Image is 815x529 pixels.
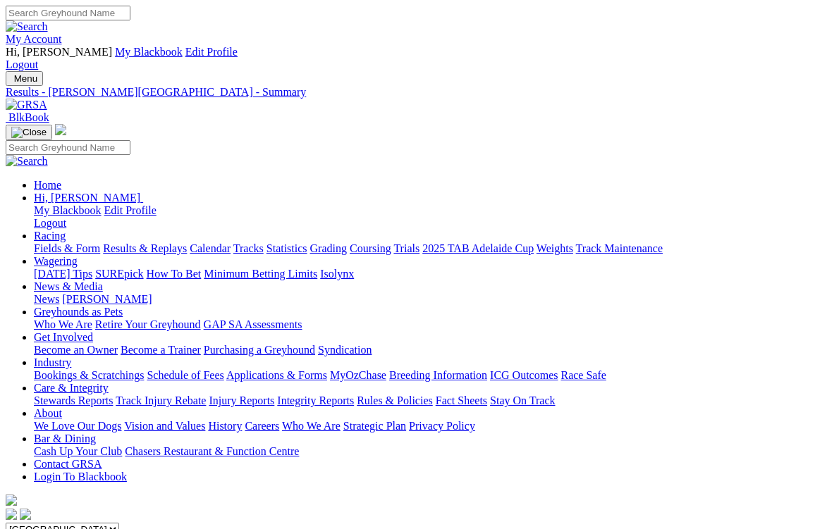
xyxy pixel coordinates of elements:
[34,242,100,254] a: Fields & Form
[34,394,113,406] a: Stewards Reports
[34,242,809,255] div: Racing
[537,242,573,254] a: Weights
[6,509,17,520] img: facebook.svg
[422,242,534,254] a: 2025 TAB Adelaide Cup
[14,73,37,84] span: Menu
[266,242,307,254] a: Statistics
[6,111,49,123] a: BlkBook
[121,344,201,356] a: Become a Trainer
[34,280,103,292] a: News & Media
[34,394,809,407] div: Care & Integrity
[34,420,809,432] div: About
[576,242,663,254] a: Track Maintenance
[6,46,809,71] div: My Account
[185,46,238,58] a: Edit Profile
[34,407,62,419] a: About
[245,420,279,432] a: Careers
[357,394,433,406] a: Rules & Policies
[282,420,341,432] a: Who We Are
[409,420,475,432] a: Privacy Policy
[95,268,143,280] a: SUREpick
[124,420,205,432] a: Vision and Values
[6,99,47,111] img: GRSA
[34,344,809,356] div: Get Involved
[34,192,143,204] a: Hi, [PERSON_NAME]
[55,124,66,135] img: logo-grsa-white.png
[34,204,809,230] div: Hi, [PERSON_NAME]
[320,268,354,280] a: Isolynx
[116,394,206,406] a: Track Injury Rebate
[560,369,606,381] a: Race Safe
[204,268,317,280] a: Minimum Betting Limits
[34,230,66,242] a: Racing
[104,204,157,216] a: Edit Profile
[330,369,386,381] a: MyOzChase
[34,445,122,457] a: Cash Up Your Club
[436,394,487,406] a: Fact Sheets
[6,46,112,58] span: Hi, [PERSON_NAME]
[6,20,48,33] img: Search
[34,192,140,204] span: Hi, [PERSON_NAME]
[103,242,187,254] a: Results & Replays
[350,242,391,254] a: Coursing
[62,293,152,305] a: [PERSON_NAME]
[34,293,809,306] div: News & Media
[6,494,17,506] img: logo-grsa-white.png
[209,394,274,406] a: Injury Reports
[204,318,302,330] a: GAP SA Assessments
[34,382,109,394] a: Care & Integrity
[34,217,66,229] a: Logout
[204,344,315,356] a: Purchasing a Greyhound
[490,394,555,406] a: Stay On Track
[389,369,487,381] a: Breeding Information
[6,58,38,70] a: Logout
[34,445,809,458] div: Bar & Dining
[233,242,264,254] a: Tracks
[34,369,809,382] div: Industry
[6,6,130,20] input: Search
[34,432,96,444] a: Bar & Dining
[6,125,52,140] button: Toggle navigation
[34,204,102,216] a: My Blackbook
[34,318,92,330] a: Who We Are
[34,293,59,305] a: News
[34,356,71,368] a: Industry
[8,111,49,123] span: BlkBook
[6,71,43,86] button: Toggle navigation
[34,306,123,318] a: Greyhounds as Pets
[190,242,231,254] a: Calendar
[125,445,299,457] a: Chasers Restaurant & Function Centre
[115,46,183,58] a: My Blackbook
[6,33,62,45] a: My Account
[208,420,242,432] a: History
[6,86,809,99] a: Results - [PERSON_NAME][GEOGRAPHIC_DATA] - Summary
[147,268,202,280] a: How To Bet
[6,140,130,155] input: Search
[34,369,144,381] a: Bookings & Scratchings
[34,331,93,343] a: Get Involved
[34,255,78,267] a: Wagering
[277,394,354,406] a: Integrity Reports
[34,179,61,191] a: Home
[11,127,47,138] img: Close
[34,458,102,470] a: Contact GRSA
[34,420,121,432] a: We Love Our Dogs
[343,420,406,432] a: Strategic Plan
[34,268,809,280] div: Wagering
[393,242,419,254] a: Trials
[34,471,127,483] a: Login To Blackbook
[6,155,48,168] img: Search
[147,369,223,381] a: Schedule of Fees
[318,344,372,356] a: Syndication
[34,318,809,331] div: Greyhounds as Pets
[310,242,347,254] a: Grading
[95,318,201,330] a: Retire Your Greyhound
[20,509,31,520] img: twitter.svg
[34,344,118,356] a: Become an Owner
[490,369,558,381] a: ICG Outcomes
[34,268,92,280] a: [DATE] Tips
[226,369,327,381] a: Applications & Forms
